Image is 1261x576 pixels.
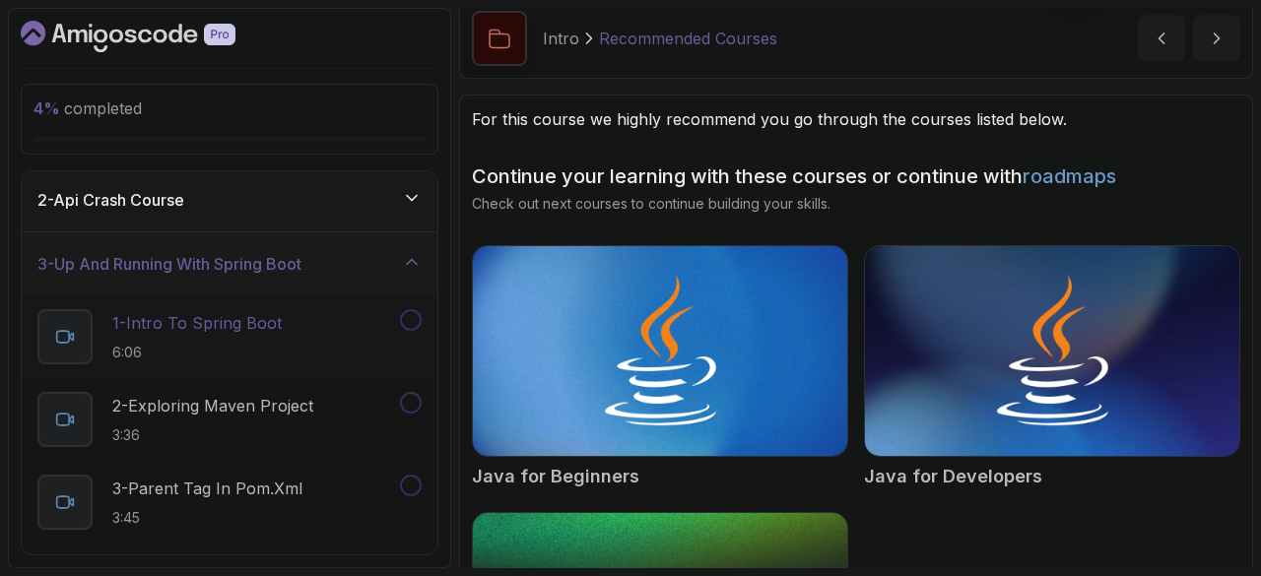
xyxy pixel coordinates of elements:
h3: 3 - Up And Running With Spring Boot [37,252,301,276]
h2: Java for Developers [864,463,1042,490]
a: Java for Beginners cardJava for Beginners [472,245,848,490]
p: Recommended Courses [599,27,777,50]
button: previous content [1138,15,1185,62]
p: 3:36 [112,425,313,445]
p: 6:06 [112,343,282,362]
p: 3:45 [112,508,302,528]
button: next content [1193,15,1240,62]
a: roadmaps [1023,164,1116,188]
button: 2-Api Crash Course [22,168,437,231]
p: 3 - Parent Tag In pom.xml [112,477,302,500]
p: 2 - Exploring Maven Project [112,394,313,417]
img: Java for Beginners card [473,246,847,456]
a: Java for Developers cardJava for Developers [864,245,1240,490]
span: 4 % [33,98,60,118]
h2: Java for Beginners [472,463,639,490]
button: 3-Up And Running With Spring Boot [22,232,437,295]
span: completed [33,98,142,118]
img: Java for Developers card [865,246,1239,456]
p: Check out next courses to continue building your skills. [472,194,1240,214]
a: Dashboard [21,21,281,52]
button: 2-Exploring Maven Project3:36 [37,392,422,447]
p: Intro [543,27,579,50]
p: For this course we highly recommend you go through the courses listed below. [472,107,1240,131]
h2: Continue your learning with these courses or continue with [472,162,1240,190]
button: 1-Intro To Spring Boot6:06 [37,309,422,364]
button: 3-Parent Tag In pom.xml3:45 [37,475,422,530]
h3: 2 - Api Crash Course [37,188,184,212]
p: 1 - Intro To Spring Boot [112,311,282,335]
